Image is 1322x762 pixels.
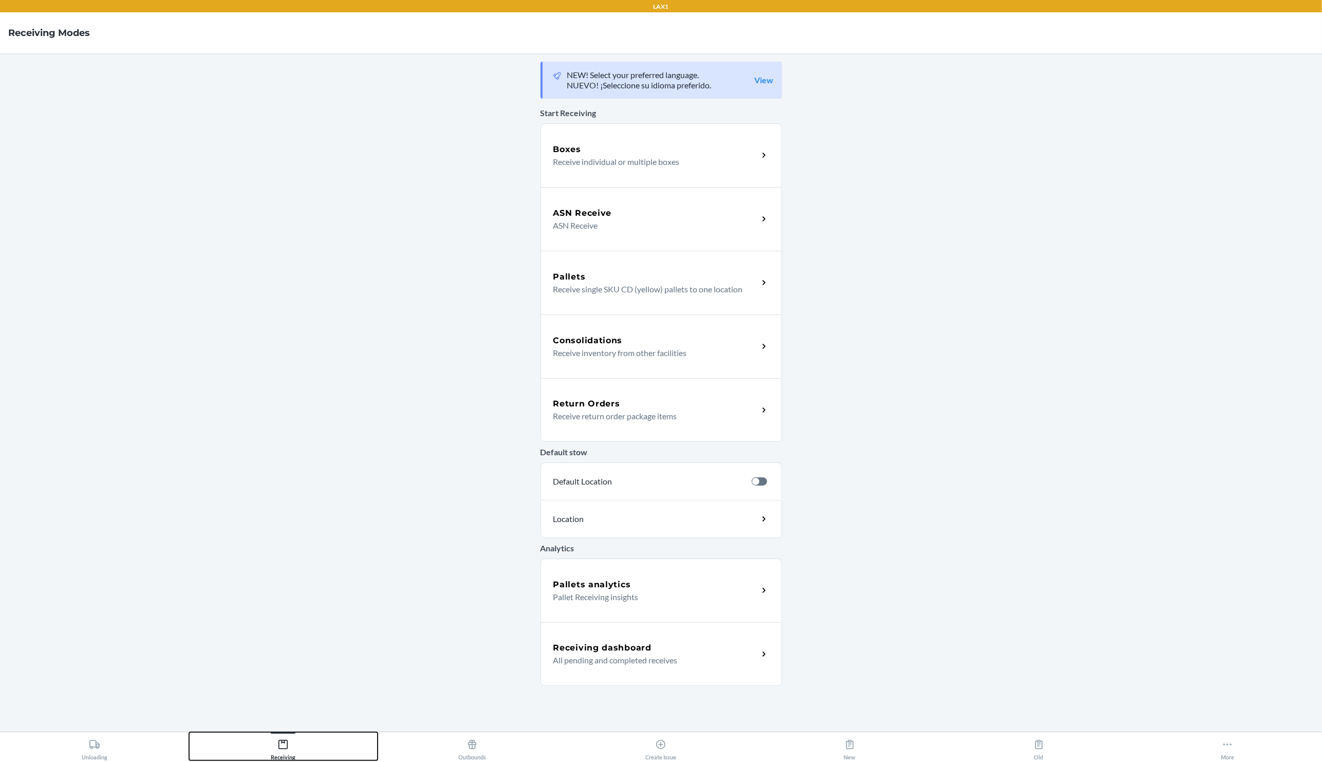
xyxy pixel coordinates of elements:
[553,156,750,168] p: Receive individual or multiple boxes
[553,513,675,525] p: Location
[541,542,782,554] p: Analytics
[844,735,856,760] div: New
[553,475,743,488] p: Default Location
[553,591,750,603] p: Pallet Receiving insights
[1033,735,1045,760] div: Old
[553,271,586,283] h5: Pallets
[567,80,712,90] p: NUEVO! ¡Seleccione su idioma preferido.
[553,347,750,359] p: Receive inventory from other facilities
[553,654,750,666] p: All pending and completed receives
[8,26,90,40] h4: Receiving Modes
[541,378,782,442] a: Return OrdersReceive return order package items
[541,314,782,378] a: ConsolidationsReceive inventory from other facilities
[541,622,782,686] a: Receiving dashboardAll pending and completed receives
[541,500,782,538] a: Location
[541,559,782,622] a: Pallets analyticsPallet Receiving insights
[541,251,782,314] a: PalletsReceive single SKU CD (yellow) pallets to one location
[541,446,782,458] p: Default stow
[1133,732,1322,760] button: More
[458,735,486,760] div: Outbounds
[553,579,631,591] h5: Pallets analytics
[645,735,676,760] div: Create Issue
[541,123,782,187] a: BoxesReceive individual or multiple boxes
[755,75,774,85] a: View
[654,2,669,11] p: LAX1
[541,187,782,251] a: ASN ReceiveASN Receive
[567,70,712,80] p: NEW! Select your preferred language.
[82,735,107,760] div: Unloading
[189,732,378,760] button: Receiving
[541,107,782,119] p: Start Receiving
[553,283,750,295] p: Receive single SKU CD (yellow) pallets to one location
[553,642,651,654] h5: Receiving dashboard
[271,735,295,760] div: Receiving
[553,143,582,156] h5: Boxes
[944,732,1133,760] button: Old
[553,207,612,219] h5: ASN Receive
[553,219,750,232] p: ASN Receive
[1221,735,1234,760] div: More
[553,398,620,410] h5: Return Orders
[553,410,750,422] p: Receive return order package items
[378,732,567,760] button: Outbounds
[567,732,756,760] button: Create Issue
[553,334,623,347] h5: Consolidations
[755,732,944,760] button: New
